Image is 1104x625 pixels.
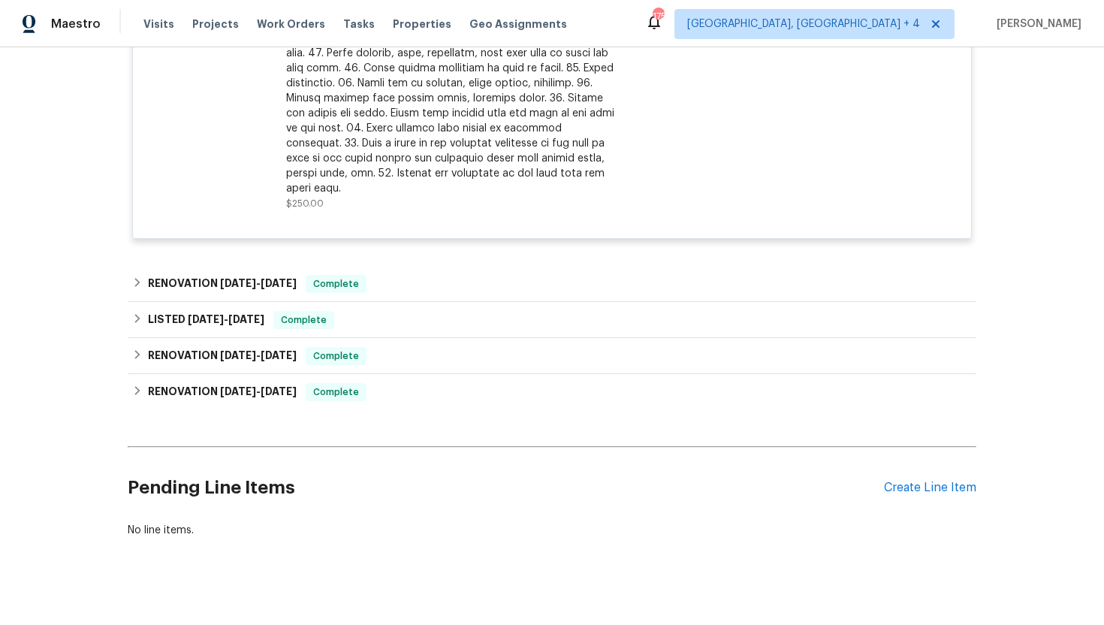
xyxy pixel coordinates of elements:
span: Visits [143,17,174,32]
div: RENOVATION [DATE]-[DATE]Complete [128,266,976,302]
span: [DATE] [220,350,256,361]
div: 175 [653,9,663,24]
span: $250.00 [286,199,324,208]
span: Properties [393,17,451,32]
span: [DATE] [220,386,256,397]
span: Tasks [343,19,375,29]
h6: RENOVATION [148,383,297,401]
span: Projects [192,17,239,32]
span: [GEOGRAPHIC_DATA], [GEOGRAPHIC_DATA] + 4 [687,17,920,32]
div: No line items. [128,523,976,538]
span: Geo Assignments [469,17,567,32]
span: Complete [275,312,333,328]
h2: Pending Line Items [128,453,884,523]
span: [DATE] [261,386,297,397]
span: [DATE] [220,278,256,288]
span: - [188,314,264,325]
span: - [220,350,297,361]
span: [DATE] [261,350,297,361]
span: [PERSON_NAME] [991,17,1081,32]
span: [DATE] [261,278,297,288]
h6: LISTED [148,311,264,329]
div: RENOVATION [DATE]-[DATE]Complete [128,338,976,374]
span: Work Orders [257,17,325,32]
span: - [220,278,297,288]
div: RENOVATION [DATE]-[DATE]Complete [128,374,976,410]
h6: RENOVATION [148,347,297,365]
h6: RENOVATION [148,275,297,293]
span: Complete [307,349,365,364]
span: Complete [307,385,365,400]
span: [DATE] [228,314,264,325]
div: LISTED [DATE]-[DATE]Complete [128,302,976,338]
span: Maestro [51,17,101,32]
div: Create Line Item [884,481,976,495]
span: [DATE] [188,314,224,325]
span: Complete [307,276,365,291]
span: - [220,386,297,397]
